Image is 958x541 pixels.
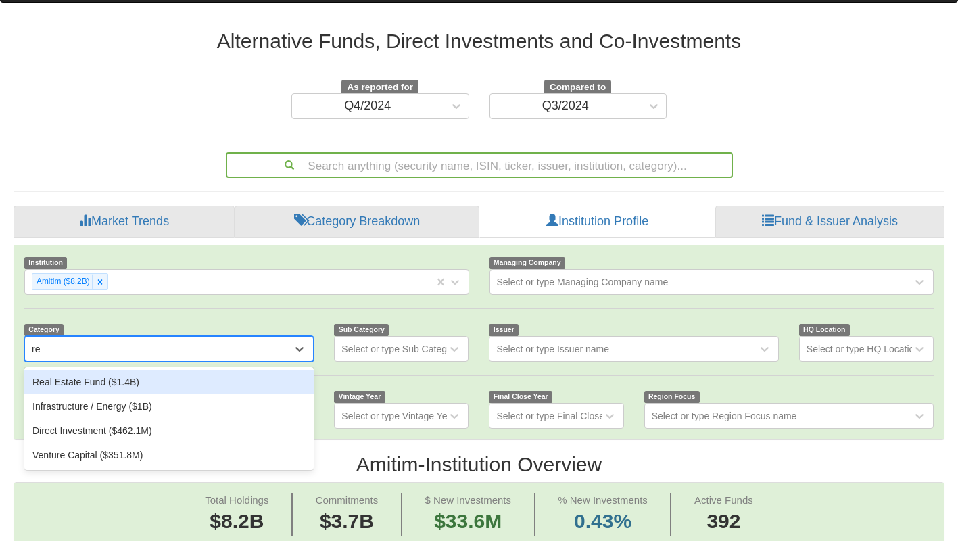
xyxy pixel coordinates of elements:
span: $3.7B [320,510,374,532]
h2: Amitim - Institution Overview [14,453,944,475]
div: Select or type Final Close Year name [496,409,652,423]
div: Search anything (security name, ISIN, ticker, issuer, institution, category)... [227,154,732,177]
span: Sub Category [334,324,389,335]
span: Region Focus [644,391,700,402]
span: Final Close Year [489,391,552,402]
div: Select or type Issuer name [496,342,609,356]
h2: Alternative Funds, Direct Investments and Co-Investments [94,30,865,52]
span: 0.43% [558,507,648,536]
div: Select or type Sub Category name [341,342,486,356]
div: Real Estate Fund ($1.4B) [24,370,314,394]
div: Amitim ($8.2B) [32,274,92,289]
div: Select or type Vintage Year name [341,409,482,423]
div: Select or type Region Focus name [652,409,797,423]
a: Fund & Issuer Analysis [715,206,944,238]
span: $8.2B [210,510,264,532]
a: Category Breakdown [235,206,479,238]
div: Infrastructure / Energy ($1B) [24,394,314,419]
span: $ New Investments [425,494,511,506]
div: Direct Investment ($462.1M) [24,419,314,443]
a: Market Trends [14,206,235,238]
span: As reported for [341,80,418,95]
span: Total Holdings [205,494,268,506]
div: Q4/2024 [344,99,391,113]
span: Institution [24,257,67,268]
span: Vintage Year [334,391,385,402]
span: Commitments [316,494,379,506]
div: Select or type Managing Company name [497,275,669,289]
div: Venture Capital ($351.8M) [24,443,314,467]
span: % New Investments [558,494,648,506]
span: Active Funds [694,494,753,506]
a: Institution Profile [479,206,715,238]
div: Q3/2024 [542,99,589,113]
span: HQ Location [799,324,850,335]
div: Select or type HQ Location name [807,342,946,356]
span: Category [24,324,64,335]
span: Compared to [544,80,611,95]
span: $33.6M [434,510,502,532]
span: Managing Company [489,257,565,268]
span: Issuer [489,324,519,335]
span: 392 [694,507,753,536]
